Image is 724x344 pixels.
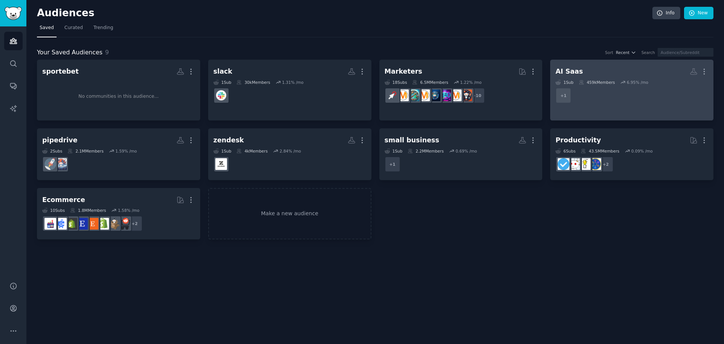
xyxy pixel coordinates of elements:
a: Info [652,7,680,20]
div: 1.22 % /mo [460,80,482,85]
div: pipedrive [42,136,77,145]
div: 30k Members [236,80,270,85]
a: Curated [62,22,86,37]
img: advertising [397,89,409,101]
div: sportebet [42,67,79,76]
div: 1.59 % /mo [115,148,137,154]
div: 1 Sub [555,80,574,85]
div: 6.95 % /mo [627,80,648,85]
div: + 1 [555,88,571,103]
div: 1 Sub [213,148,232,154]
input: Audience/Subreddit [658,48,713,57]
img: Zendesk [215,158,227,170]
img: socialmedia [460,89,472,101]
div: 18 Sub s [385,80,407,85]
div: Search [641,50,655,55]
div: Ecommerce [42,195,85,205]
a: Saved [37,22,57,37]
a: Make a new audience [208,188,371,240]
button: Recent [616,50,636,55]
div: 4k Members [236,148,267,154]
div: 1.58 % /mo [118,208,140,213]
span: Recent [616,50,629,55]
div: 1 Sub [385,148,403,154]
img: ecommerce [118,218,130,230]
img: lifehacks [579,158,591,170]
span: 9 [105,49,109,56]
div: 0.69 % /mo [456,148,477,154]
div: 2 Sub s [42,148,62,154]
span: Trending [94,25,113,31]
div: 0.09 % /mo [631,148,653,154]
a: Trending [91,22,116,37]
a: zendesk1Sub4kMembers2.84% /moZendesk [208,128,371,180]
div: 1 Sub [213,80,232,85]
div: Productivity [555,136,601,145]
img: shopify [97,218,109,230]
div: Marketers [385,67,422,76]
div: 2.2M Members [408,148,443,154]
img: reviewmyshopify [66,218,77,230]
div: 2.1M Members [67,148,103,154]
img: DigitalMarketing [418,89,430,101]
img: dropship [108,218,120,230]
div: 43.5M Members [581,148,619,154]
img: digital_marketing [429,89,440,101]
div: 6.5M Members [412,80,448,85]
div: + 2 [127,216,143,231]
img: marketing [450,89,462,101]
img: SEO [439,89,451,101]
a: Marketers18Subs6.5MMembers1.22% /mo+10socialmediamarketingSEOdigital_marketingDigitalMarketingAff... [379,60,543,120]
a: Productivity6Subs43.5MMembers0.09% /mo+2LifeProTipslifehacksproductivitygetdisciplined [550,128,713,180]
div: 1.8M Members [70,208,106,213]
img: ecommercemarketing [55,218,67,230]
img: LifeProTips [589,158,601,170]
div: 1.31 % /mo [282,80,304,85]
img: AI_Agents [55,158,67,170]
img: startups [44,158,56,170]
div: slack [213,67,232,76]
img: getdisciplined [558,158,569,170]
img: EtsySellers [76,218,88,230]
a: pipedrive2Subs2.1MMembers1.59% /moAI_Agentsstartups [37,128,200,180]
a: New [684,7,713,20]
div: zendesk [213,136,244,145]
a: AI Saas1Sub459kMembers6.95% /mo+1 [550,60,713,120]
div: AI Saas [555,67,583,76]
img: PPC [387,89,398,101]
span: Your Saved Audiences [37,48,103,57]
img: Etsy [87,218,98,230]
div: small business [385,136,439,145]
div: Sort [605,50,614,55]
a: small business1Sub2.2MMembers0.69% /mo+1 [379,128,543,180]
h2: Audiences [37,7,652,19]
a: slack1Sub30kMembers1.31% /moSlack [208,60,371,120]
div: 2.84 % /mo [279,148,301,154]
div: No communities in this audience... [78,93,159,100]
img: productivity [568,158,580,170]
img: Affiliatemarketing [408,89,419,101]
a: Ecommerce10Subs1.8MMembers1.58% /mo+2ecommercedropshipshopifyEtsyEtsySellersreviewmyshopifyecomme... [37,188,200,240]
span: Curated [64,25,83,31]
img: Slack [215,89,227,101]
img: GummySearch logo [5,7,22,20]
div: + 1 [385,156,400,172]
div: 459k Members [579,80,615,85]
div: + 10 [469,88,485,103]
div: 10 Sub s [42,208,65,213]
a: sportebetNo communities in this audience... [37,60,200,120]
div: 6 Sub s [555,148,575,154]
img: ecommerce_growth [44,218,56,230]
div: + 2 [598,156,614,172]
span: Saved [40,25,54,31]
